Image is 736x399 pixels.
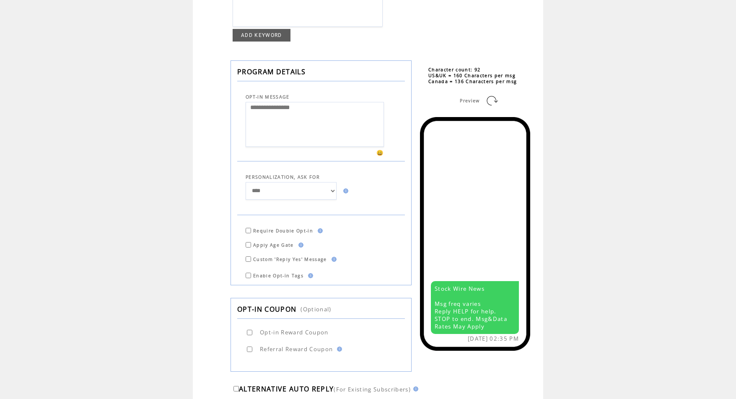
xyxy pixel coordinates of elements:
img: help.gif [296,243,303,248]
span: Apply Age Gate [253,242,294,248]
a: ADD KEYWORD [233,29,290,42]
img: help.gif [341,188,348,193]
img: help.gif [411,386,418,391]
img: help.gif [329,257,337,262]
span: Require Double Opt-in [253,228,313,234]
span: Canada = 136 Characters per msg [428,78,517,84]
img: help.gif [306,273,313,278]
span: Custom 'Reply Yes' Message [253,256,327,262]
img: help.gif [315,228,323,233]
img: help.gif [334,347,342,352]
span: Stock Wire News Msg freq varies Reply HELP for help. STOP to end. Msg&Data Rates May Apply [435,285,507,330]
span: (Optional) [301,305,331,313]
span: (For Existing Subscribers) [334,386,411,393]
span: 😀 [376,149,384,156]
span: PROGRAM DETAILS [237,67,306,76]
span: Referral Reward Coupon [260,345,333,353]
span: Character count: 92 [428,67,480,73]
span: Preview [460,98,479,104]
span: [DATE] 02:35 PM [468,335,519,342]
span: Enable Opt-in Tags [253,273,303,279]
span: PERSONALIZATION, ASK FOR [246,174,320,180]
span: US&UK = 160 Characters per msg [428,73,516,78]
span: OPT-IN MESSAGE [246,94,290,100]
span: ALTERNATIVE AUTO REPLY [239,384,334,394]
span: OPT-IN COUPON [237,305,296,314]
span: Opt-in Reward Coupon [260,329,329,336]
